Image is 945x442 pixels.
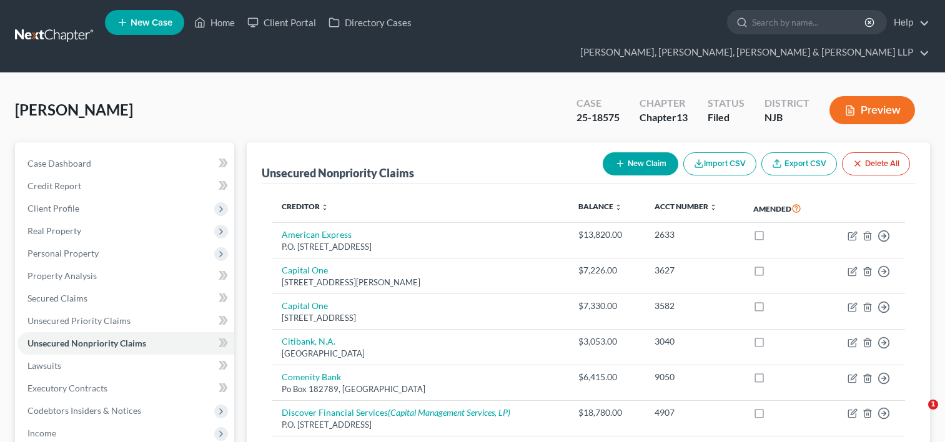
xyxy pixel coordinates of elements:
div: Chapter [640,110,688,125]
a: [PERSON_NAME], [PERSON_NAME], [PERSON_NAME] & [PERSON_NAME] LLP [574,41,929,64]
th: Amended [743,194,824,223]
div: 9050 [655,371,733,383]
div: [STREET_ADDRESS] [282,312,558,324]
a: Credit Report [17,175,234,197]
a: Acct Number unfold_more [655,202,717,211]
div: [GEOGRAPHIC_DATA] [282,348,558,360]
div: 3627 [655,264,733,277]
button: New Claim [603,152,678,175]
span: Unsecured Nonpriority Claims [27,338,146,348]
span: Codebtors Insiders & Notices [27,405,141,416]
div: 2633 [655,228,733,241]
a: Comenity Bank [282,371,341,382]
span: New Case [131,18,172,27]
span: Lawsuits [27,360,61,371]
input: Search by name... [752,11,866,34]
span: 1 [928,400,938,410]
i: unfold_more [321,204,329,211]
a: Directory Cases [322,11,418,34]
div: Chapter [640,96,688,110]
i: unfold_more [615,204,622,211]
span: 13 [676,111,688,123]
div: 3582 [655,300,733,312]
a: Client Portal [241,11,322,34]
a: Balance unfold_more [578,202,622,211]
a: Case Dashboard [17,152,234,175]
span: Executory Contracts [27,383,107,393]
div: [STREET_ADDRESS][PERSON_NAME] [282,277,558,288]
div: P.O. [STREET_ADDRESS] [282,419,558,431]
div: NJB [764,110,809,125]
a: Creditor unfold_more [282,202,329,211]
span: Unsecured Priority Claims [27,315,131,326]
a: Lawsuits [17,355,234,377]
div: $7,226.00 [578,264,635,277]
a: Help [888,11,929,34]
span: Personal Property [27,248,99,258]
a: Export CSV [761,152,837,175]
div: P.O. [STREET_ADDRESS] [282,241,558,253]
div: 3040 [655,335,733,348]
a: American Express [282,229,352,240]
div: District [764,96,809,110]
a: Capital One [282,300,328,311]
span: Case Dashboard [27,158,91,169]
div: 4907 [655,406,733,419]
a: Property Analysis [17,265,234,287]
div: Filed [708,110,745,125]
div: $6,415.00 [578,371,635,383]
i: unfold_more [710,204,717,211]
a: Home [188,11,241,34]
div: $7,330.00 [578,300,635,312]
a: Capital One [282,265,328,275]
button: Import CSV [683,152,756,175]
a: Unsecured Nonpriority Claims [17,332,234,355]
div: $13,820.00 [578,228,635,241]
div: Po Box 182789, [GEOGRAPHIC_DATA] [282,383,558,395]
span: Client Profile [27,203,79,214]
div: $18,780.00 [578,406,635,419]
div: $3,053.00 [578,335,635,348]
a: Secured Claims [17,287,234,310]
span: Credit Report [27,180,81,191]
a: Discover Financial Services(Capital Management Services, LP) [282,407,510,418]
span: Income [27,428,56,438]
iframe: Intercom live chat [903,400,933,430]
i: (Capital Management Services, LP) [388,407,510,418]
div: Status [708,96,745,110]
div: 25-18575 [576,110,620,125]
a: Executory Contracts [17,377,234,400]
button: Delete All [842,152,910,175]
span: Property Analysis [27,270,97,281]
span: Secured Claims [27,293,87,303]
button: Preview [829,96,915,124]
a: Unsecured Priority Claims [17,310,234,332]
div: Case [576,96,620,110]
a: Citibank, N.A. [282,336,335,346]
span: [PERSON_NAME] [15,101,133,119]
span: Real Property [27,225,81,236]
div: Unsecured Nonpriority Claims [262,165,414,180]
